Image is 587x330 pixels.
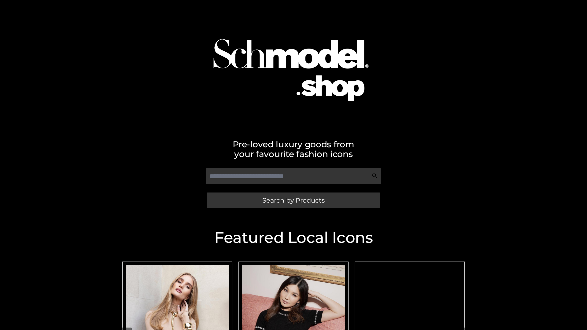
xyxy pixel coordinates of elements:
[262,197,325,204] span: Search by Products
[372,173,378,179] img: Search Icon
[207,193,380,208] a: Search by Products
[119,230,468,245] h2: Featured Local Icons​
[119,139,468,159] h2: Pre-loved luxury goods from your favourite fashion icons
